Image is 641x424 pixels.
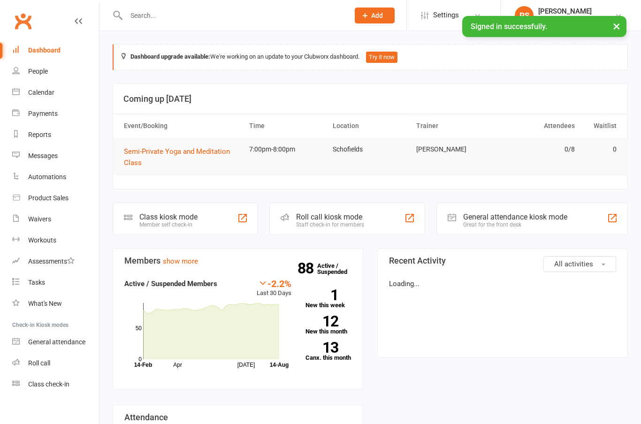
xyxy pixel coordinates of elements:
p: Loading... [389,278,616,289]
th: Waitlist [579,114,621,138]
div: Roll call [28,359,50,367]
div: Roll call kiosk mode [296,212,364,221]
div: Tasks [28,279,45,286]
a: Class kiosk mode [12,374,99,395]
a: What's New [12,293,99,314]
div: General attendance [28,338,85,346]
a: 1New this week [305,289,352,308]
div: Last 30 Days [257,278,291,298]
a: Waivers [12,209,99,230]
th: Location [328,114,412,138]
a: General attendance kiosk mode [12,332,99,353]
div: PS [515,6,534,25]
div: Class kiosk mode [139,212,198,221]
div: Assessments [28,257,75,265]
th: Attendees [496,114,579,138]
div: Messages [28,152,58,159]
div: -2.2% [257,278,291,288]
div: Automations [28,173,66,181]
div: Reports [28,131,51,138]
a: Tasks [12,272,99,293]
div: We're working on an update to your Clubworx dashboard. [113,44,628,70]
button: Add [355,8,395,23]
span: Settings [433,5,459,26]
div: Waivers [28,215,51,223]
strong: 13 [305,341,338,355]
div: What's New [28,300,62,307]
a: Workouts [12,230,99,251]
a: People [12,61,99,82]
h3: Coming up [DATE] [123,94,617,104]
div: Payments [28,110,58,117]
a: Reports [12,124,99,145]
button: Try it now [366,52,397,63]
a: Messages [12,145,99,167]
span: All activities [554,260,593,268]
th: Trainer [412,114,496,138]
strong: 88 [298,261,317,275]
td: 7:00pm-8:00pm [245,138,328,160]
a: Roll call [12,353,99,374]
div: Staff check-in for members [296,221,364,228]
div: Zen Om Yoga Studio [538,15,597,24]
a: Payments [12,103,99,124]
th: Event/Booking [120,114,245,138]
div: [PERSON_NAME] [538,7,597,15]
div: Calendar [28,89,54,96]
a: 88Active / Suspended [317,256,359,282]
div: Member self check-in [139,221,198,228]
div: People [28,68,48,75]
a: Product Sales [12,188,99,209]
div: Dashboard [28,46,61,54]
a: 13Canx. this month [305,342,352,361]
strong: Dashboard upgrade available: [130,53,210,60]
div: Workouts [28,236,56,244]
h3: Attendance [124,413,351,422]
div: Great for the front desk [463,221,567,228]
td: 0 [579,138,621,160]
button: Semi-Private Yoga and Meditation Class [124,146,241,168]
button: All activities [543,256,616,272]
td: Schofields [328,138,412,160]
a: Clubworx [11,9,35,33]
a: Calendar [12,82,99,103]
span: Signed in successfully. [471,22,547,31]
a: Dashboard [12,40,99,61]
button: × [608,16,625,36]
a: Assessments [12,251,99,272]
th: Time [245,114,328,138]
span: Add [371,12,383,19]
strong: Active / Suspended Members [124,280,217,288]
a: 12New this month [305,316,352,334]
h3: Members [124,256,351,265]
a: Automations [12,167,99,188]
div: General attendance kiosk mode [463,212,567,221]
input: Search... [123,9,343,22]
td: [PERSON_NAME] [412,138,496,160]
a: show more [163,257,198,265]
strong: 12 [305,314,338,328]
div: Product Sales [28,194,69,202]
div: Class check-in [28,380,69,388]
td: 0/8 [496,138,579,160]
strong: 1 [305,288,338,302]
span: Semi-Private Yoga and Meditation Class [124,147,230,167]
h3: Recent Activity [389,256,616,265]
